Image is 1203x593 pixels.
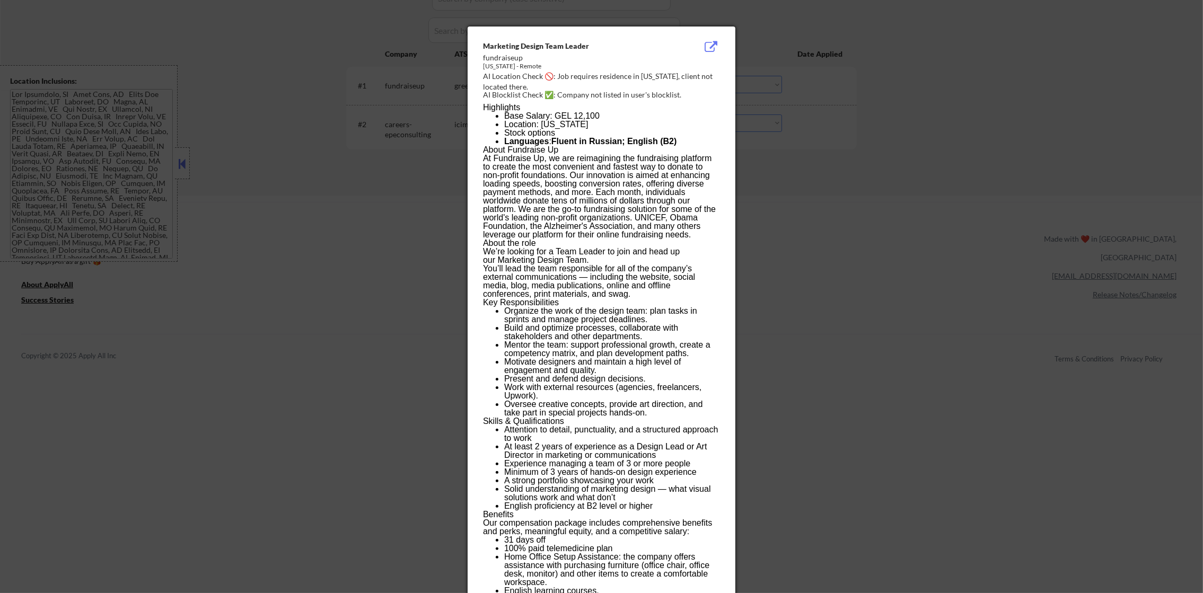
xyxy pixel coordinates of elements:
li: Stock options [504,129,719,137]
p: At Fundraise Up, we are reimagining the fundraising platform to create the most convenient and fa... [483,154,719,239]
div: Marketing Design Team Leader [483,41,666,51]
li: : [504,137,719,146]
li: Home Office Setup Assistance: the company offers assistance with purchasing furniture (office cha... [504,553,719,587]
li: Solid understanding of marketing design — what visual solutions work and what don’t [504,485,719,502]
li: Work with external resources (agencies, freelancers, Upwork). [504,383,719,400]
li: Build and optimize processes, collaborate with stakeholders and other departments. [504,324,719,341]
h4: Key Responsibilities [483,298,719,307]
strong: Fluent in Russian; English (B2) [551,137,677,146]
li: At least 2 years of experience as a Design Lead or Art Director in marketing or communications [504,442,719,459]
li: 100% paid telemedicine plan [504,544,719,553]
h4: About Fundraise Up [483,146,719,154]
li: Organize the work of the design team: plan tasks in sprints and manage project deadlines. [504,307,719,324]
div: AI Location Check 🚫: Job requires residence in [US_STATE], client not located there. [483,71,724,92]
li: Attention to detail, punctuality, and a structured approach to work [504,426,719,442]
li: A strong portfolio showcasing your work [504,476,719,485]
span: ,100 [583,111,600,120]
li: Oversee creative concepts, provide art direction, and take part in special projects hands-on. [504,400,719,417]
li: Experience managing a team of 3 or more people [504,459,719,468]
p: We’re looking for a Team Leader to join and head up our Marketing Design Team. You’ll lead the te... [483,247,719,298]
li: Base Salary: GEL 12 [504,112,719,120]
h4: Benefits [483,510,719,519]
li: Mentor the team: support professional growth, create a competency matrix, and plan development pa... [504,341,719,358]
h4: About the role [483,239,719,247]
h4: Highlights [483,103,719,112]
li: Minimum of 3 years of hands-on design experience [504,468,719,476]
li: 31 days off [504,536,719,544]
div: AI Blocklist Check ✅: Company not listed in user's blocklist. [483,90,724,100]
li: Location: [US_STATE] [504,120,719,129]
div: [US_STATE] - Remote [483,62,666,71]
p: Our compensation package includes comprehensive benefits and perks, meaningful equity, and a comp... [483,519,719,536]
strong: Languages [504,137,549,146]
li: Present and defend design decisions. [504,375,719,383]
h4: Skills & Qualifications [483,417,719,426]
li: English proficiency at B2 level or higher [504,502,719,510]
li: Motivate designers and maintain a high level of engagement and quality. [504,358,719,375]
div: fundraiseup [483,52,666,63]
